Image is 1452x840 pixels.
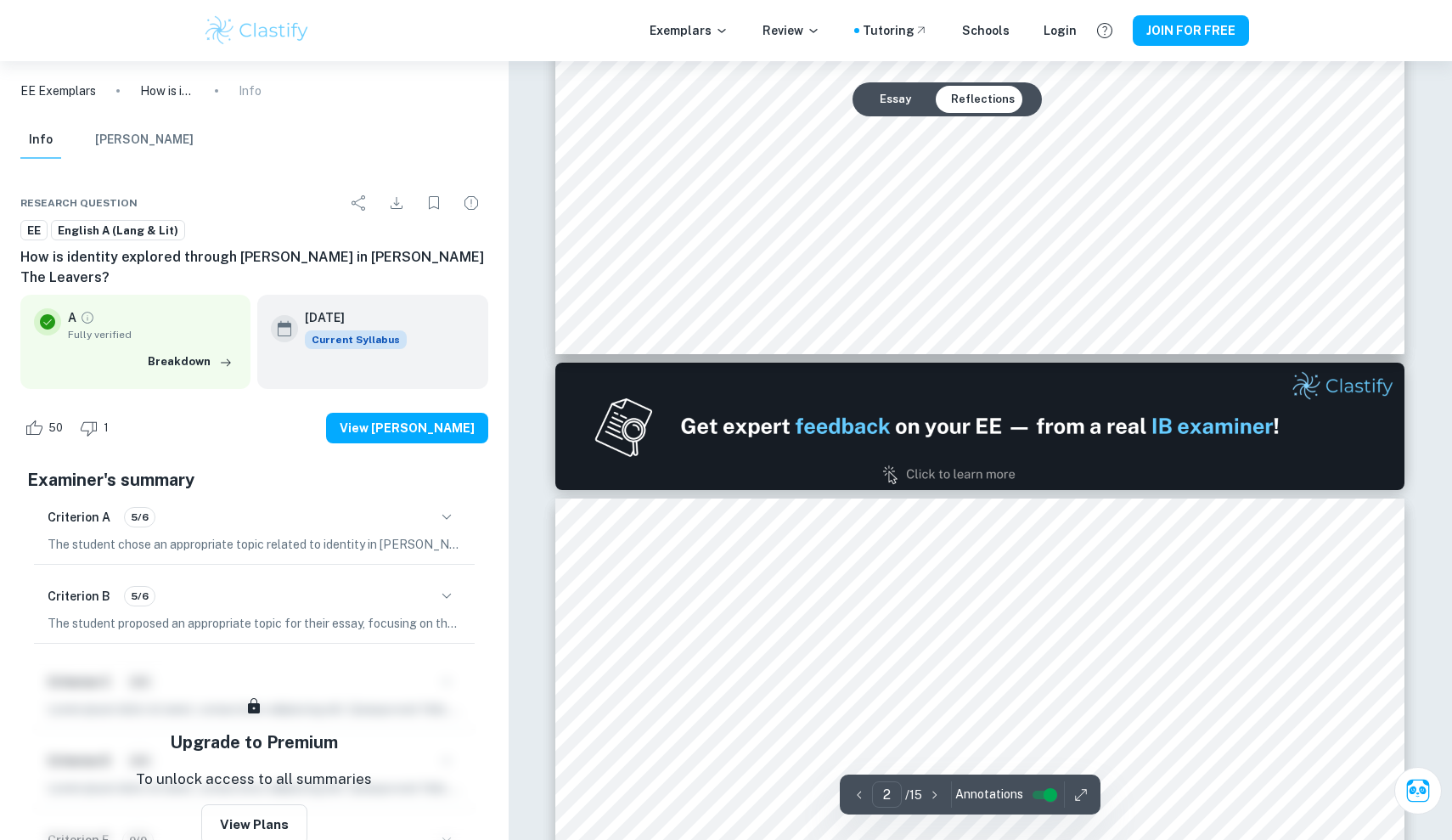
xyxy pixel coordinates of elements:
button: Reflections [937,86,1028,113]
button: [PERSON_NAME] [95,121,194,159]
div: Like [20,414,72,442]
div: Bookmark [417,186,451,220]
h5: Examiner's summary [27,467,481,493]
p: How is identity explored through [PERSON_NAME] in [PERSON_NAME] The Leavers? [140,82,194,100]
button: Ask Clai [1394,767,1442,815]
div: Share [342,186,376,220]
a: Login [1044,21,1077,40]
span: 5/6 [125,589,155,604]
a: EE Exemplars [20,82,96,100]
span: Research question [20,195,138,211]
span: English A (Lang & Lit) [52,223,184,240]
button: Help and Feedback [1090,16,1119,45]
h6: How is identity explored through [PERSON_NAME] in [PERSON_NAME] The Leavers? [20,247,488,288]
span: Current Syllabus [305,330,407,349]
span: Annotations [955,786,1023,803]
h6: Criterion A [48,508,110,527]
div: Download [380,186,414,220]
div: Report issue [454,186,488,220]
p: The student chose an appropriate topic related to identity in [PERSON_NAME] novel "The Leavers", ... [48,535,461,554]
a: Tutoring [863,21,928,40]
h6: Criterion B [48,587,110,606]
a: Schools [962,21,1010,40]
span: EE [21,223,47,240]
img: Ad [555,363,1404,490]
button: JOIN FOR FREE [1133,15,1249,46]
div: This exemplar is based on the current syllabus. Feel free to refer to it for inspiration/ideas wh... [305,330,407,349]
p: / 15 [905,786,922,804]
button: Info [20,121,61,159]
h5: Upgrade to Premium [170,730,338,755]
button: View [PERSON_NAME] [326,413,488,443]
a: English A (Lang & Lit) [51,220,185,241]
span: 5/6 [125,510,155,525]
span: Fully verified [68,327,237,342]
p: Exemplars [650,21,729,40]
p: To unlock access to all summaries [136,769,372,791]
p: A [68,308,76,327]
span: 50 [39,420,72,437]
button: Essay [866,86,925,113]
h6: [DATE] [305,308,393,327]
p: Info [239,82,262,100]
p: Review [763,21,820,40]
button: Breakdown [144,349,237,375]
div: Dislike [76,414,118,442]
p: The student proposed an appropriate topic for their essay, focusing on the theme of identity thro... [48,614,461,633]
a: EE [20,220,48,241]
a: Grade fully verified [80,310,95,325]
img: Clastify logo [203,14,311,48]
span: 1 [94,420,118,437]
